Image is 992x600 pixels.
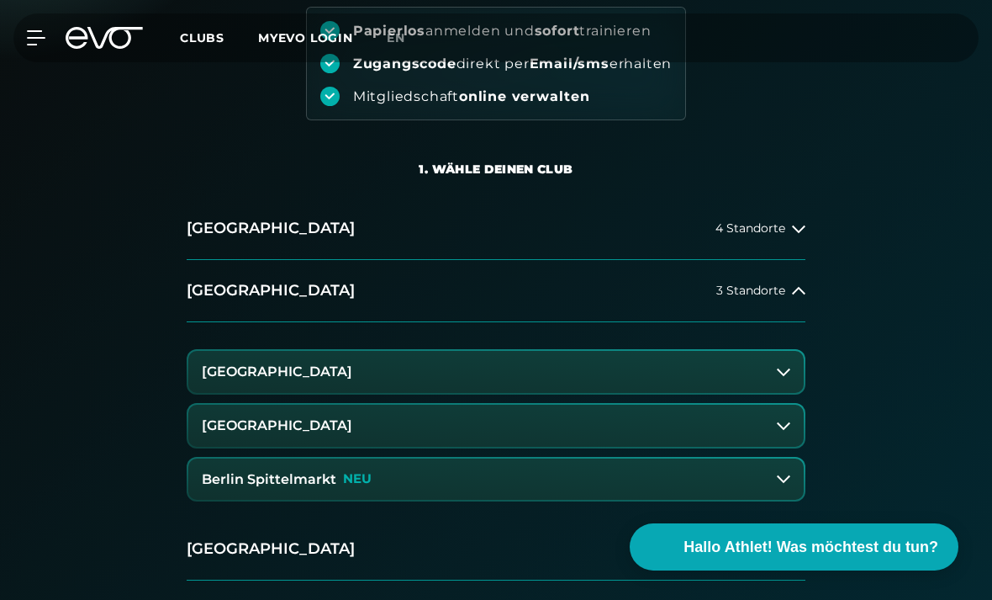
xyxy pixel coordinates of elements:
h2: [GEOGRAPHIC_DATA] [187,218,355,239]
a: en [387,29,425,48]
h3: [GEOGRAPHIC_DATA] [202,364,352,380]
button: [GEOGRAPHIC_DATA]3 Standorte [187,260,805,322]
span: Hallo Athlet! Was möchtest du tun? [683,536,938,559]
button: [GEOGRAPHIC_DATA]4 Standorte [187,198,805,260]
button: [GEOGRAPHIC_DATA] [188,405,804,447]
a: Clubs [180,29,258,45]
span: Clubs [180,30,224,45]
p: NEU [343,472,372,486]
h2: [GEOGRAPHIC_DATA] [187,539,355,560]
span: en [387,30,405,45]
strong: online verwalten [459,88,590,104]
div: Mitgliedschaft [353,88,590,106]
span: 3 Standorte [716,284,785,297]
span: 4 Standorte [715,222,785,235]
a: MYEVO LOGIN [258,30,353,45]
h2: [GEOGRAPHIC_DATA] [187,280,355,301]
button: [GEOGRAPHIC_DATA]2 Standorte [187,518,805,581]
button: Berlin SpittelmarktNEU [188,459,804,501]
button: Hallo Athlet! Was möchtest du tun? [630,523,958,571]
button: [GEOGRAPHIC_DATA] [188,351,804,393]
h3: [GEOGRAPHIC_DATA] [202,418,352,433]
div: 1. Wähle deinen Club [419,161,573,178]
h3: Berlin Spittelmarkt [202,472,336,487]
